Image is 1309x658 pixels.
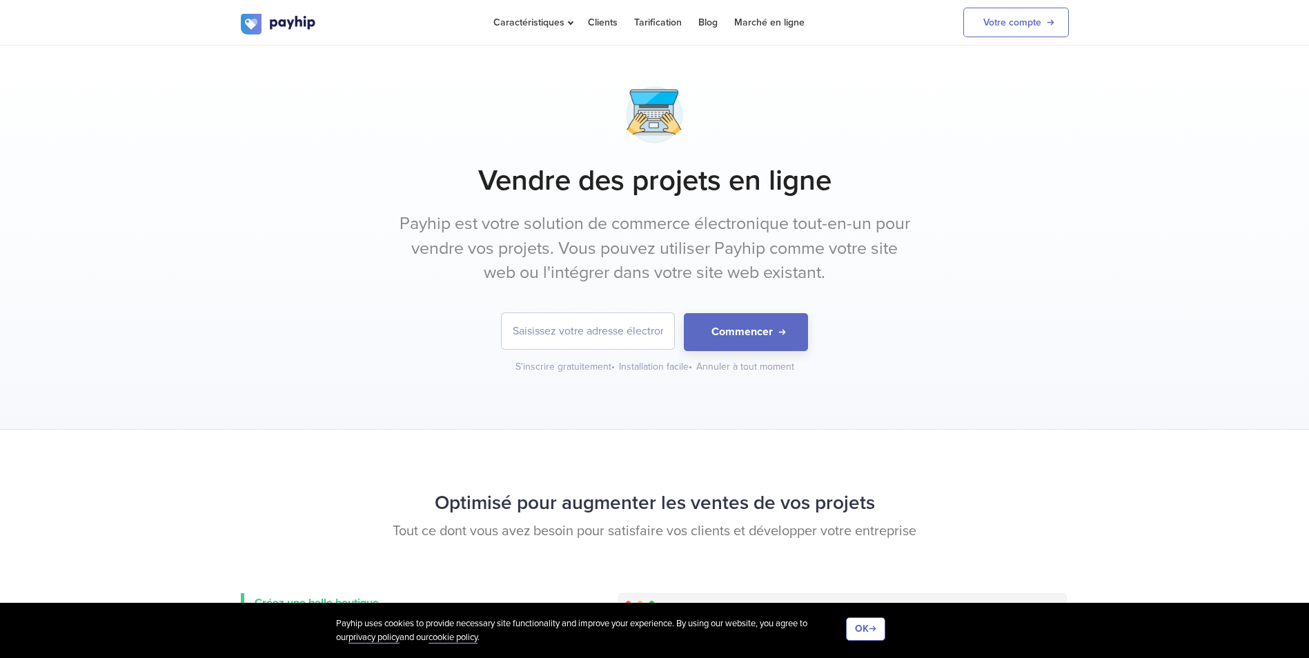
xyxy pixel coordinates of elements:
[348,632,400,644] a: privacy policy
[620,80,689,150] img: macbook-typing-2-hej2fsgvy3lux6ii1y2exr.png
[611,361,615,372] span: •
[396,212,914,286] p: Payhip est votre solution de commerce électronique tout-en-un pour vendre vos projets. Vous pouve...
[255,596,379,610] span: Créez une belle boutique
[241,485,1069,521] h2: Optimisé pour augmenter les ventes de vos projets
[241,593,517,648] a: Créez une belle boutique Les clients auront une superbe expérience, qu'ils soient sur mobile, tab...
[336,617,846,644] div: Payhip uses cookies to provide necessary site functionality and improve your experience. By using...
[696,360,794,374] div: Annuler à tout moment
[502,313,674,349] input: Saisissez votre adresse électronique
[493,17,571,28] span: Caractéristiques
[963,8,1069,37] a: Votre compte
[689,361,692,372] span: •
[619,360,693,374] div: Installation facile
[241,163,1069,198] h1: Vendre des projets en ligne
[241,521,1069,541] p: Tout ce dont vous avez besoin pour satisfaire vos clients et développer votre entreprise
[846,617,885,641] button: OK
[429,632,478,644] a: cookie policy
[241,14,317,34] img: logo.svg
[515,360,616,374] div: S'inscrire gratuitement
[684,313,808,351] button: Commencer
